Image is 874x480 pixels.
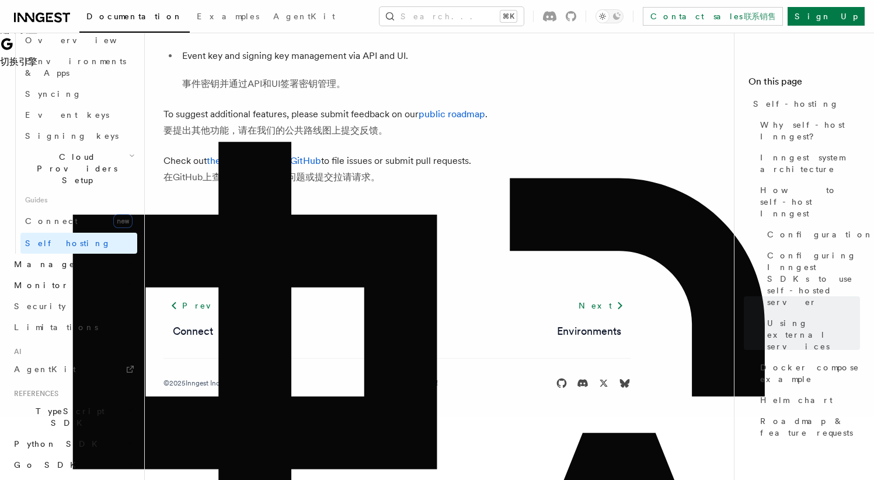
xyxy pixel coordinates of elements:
[755,411,860,443] a: Roadmap & feature requests
[762,245,860,313] a: Configuring Inngest SDKs to use self-hosted server
[9,30,137,254] div: Deployment
[9,389,58,398] span: References
[760,152,860,175] span: Inngest system architecture
[25,110,109,120] span: Event keys
[25,89,82,99] span: Syncing
[266,3,342,31] a: AgentKit
[760,394,833,406] span: Helm chart
[379,7,524,26] button: Search...⌘K
[9,454,137,475] button: Go SDK
[755,147,860,180] a: Inngest system architecture
[762,224,860,245] a: Configuration
[14,365,76,374] span: AgentKit
[755,180,860,224] a: How to self-host Inngest
[500,10,517,22] kbd: ⌘K
[20,83,137,104] a: Syncing
[197,12,259,21] span: Examples
[643,7,783,26] a: Contact sales联系销售
[596,9,624,23] button: Toggle dark mode
[9,433,137,454] button: Python SDK
[25,131,119,141] span: Signing keys
[753,98,839,110] span: Self-hosting
[755,390,860,411] a: Helm chart
[9,347,22,356] span: AI
[760,362,860,385] span: Docker compose example
[9,279,69,291] span: Monitor
[748,93,860,114] a: Self-hosting
[9,401,137,433] button: TypeScript SDK
[748,75,860,93] h4: On this page
[20,151,129,186] span: Cloud Providers Setup
[9,317,137,338] a: Limitations
[20,233,137,254] a: Self hosting
[190,3,266,31] a: Examples
[25,239,111,248] span: Self hosting
[755,357,860,390] a: Docker compose example
[25,216,78,226] span: Connect
[113,214,133,228] span: new
[9,258,75,270] span: Manage
[767,250,860,308] span: Configuring Inngest SDKs to use self-hosted server
[20,51,137,83] a: Environments & Apps
[9,254,137,275] button: Manage
[20,125,137,146] a: Signing keys
[20,146,137,191] button: Cloud Providers Setup
[25,36,145,45] span: Overview
[14,323,98,332] span: Limitations
[767,229,873,240] span: Configuration
[20,104,137,125] a: Event keys
[760,415,860,439] span: Roadmap & feature requests
[14,302,66,311] span: Security
[755,114,860,147] a: Why self-host Inngest?
[9,359,137,380] a: AgentKit
[20,30,137,51] a: Overview
[9,405,126,429] span: TypeScript SDK
[9,459,83,471] span: Go SDK
[788,7,865,26] a: Sign Up
[767,317,860,352] span: Using external services
[762,313,860,357] a: Using external services
[760,184,860,219] span: How to self-host Inngest
[86,12,183,21] span: Documentation
[20,209,137,233] a: Connectnew
[744,12,776,21] xt-content: 联系销售
[25,57,126,78] span: Environments & Apps
[760,119,860,142] span: Why self-host Inngest?
[79,3,190,33] a: Documentation
[9,275,137,296] button: Monitor
[273,12,335,21] span: AgentKit
[20,191,137,209] span: Guides
[9,296,137,317] a: Security
[9,438,105,450] span: Python SDK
